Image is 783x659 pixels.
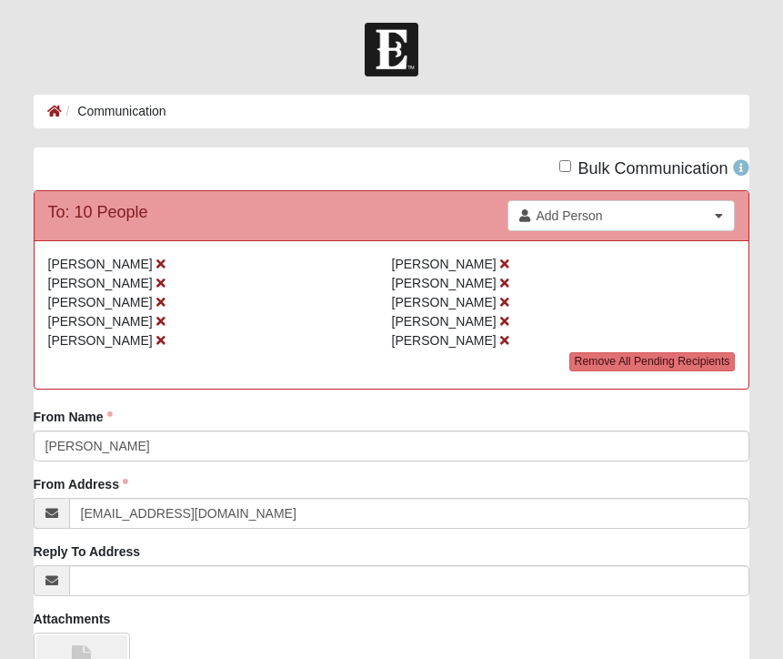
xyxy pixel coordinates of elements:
label: Attachments [34,610,111,628]
label: From Address [34,475,128,493]
span: [PERSON_NAME] [392,276,497,290]
span: Add Person [536,207,709,225]
span: [PERSON_NAME] [392,257,497,271]
span: [PERSON_NAME] [48,295,153,309]
span: [PERSON_NAME] [392,333,497,348]
input: Bulk Communication [559,160,571,172]
span: [PERSON_NAME] [392,314,497,329]
span: [PERSON_NAME] [48,276,153,290]
span: [PERSON_NAME] [48,314,153,329]
span: [PERSON_NAME] [48,333,153,348]
span: [PERSON_NAME] [48,257,153,271]
li: Communication [62,102,166,121]
span: Bulk Communication [577,159,728,177]
a: Remove All Pending Recipients [569,352,736,371]
label: Reply To Address [34,542,140,561]
a: Add Person Clear selection [507,200,735,231]
label: From Name [34,408,113,426]
img: Church of Eleven22 Logo [365,23,418,76]
div: To: 10 People [48,200,148,225]
span: [PERSON_NAME] [392,295,497,309]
